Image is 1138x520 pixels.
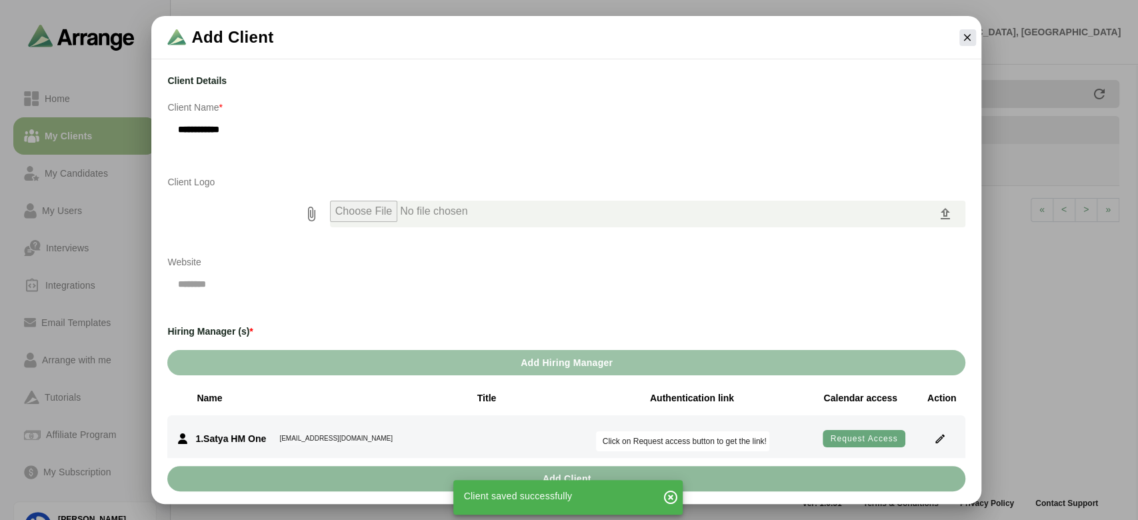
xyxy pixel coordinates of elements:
span: Client saved successfully [464,491,573,501]
div: Authentication link [633,391,751,405]
i: prepended action [303,206,319,222]
span: Request access [830,433,898,444]
p: Client Logo [167,174,965,190]
div: Calendar access [817,391,904,405]
button: Add Client [167,466,965,491]
div: Title [439,391,519,405]
h3: Hiring Manager (s) [167,323,965,339]
h3: .Satya HM One [195,434,266,443]
button: Add Hiring Manager [167,350,965,375]
div: Click on Request access button to get the link! [603,435,763,448]
h3: Client Details [167,73,965,89]
div: Name [167,391,407,405]
span: Add Hiring Manager [520,350,613,375]
div: [EMAIL_ADDRESS][DOMAIN_NAME] [279,433,392,445]
p: Website [167,254,558,270]
div: Action [919,391,965,405]
button: Request access [823,429,905,448]
p: Client Name [167,99,965,115]
span: 1 [195,433,201,444]
span: Add Client [541,466,591,491]
span: Add Client [191,27,273,48]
